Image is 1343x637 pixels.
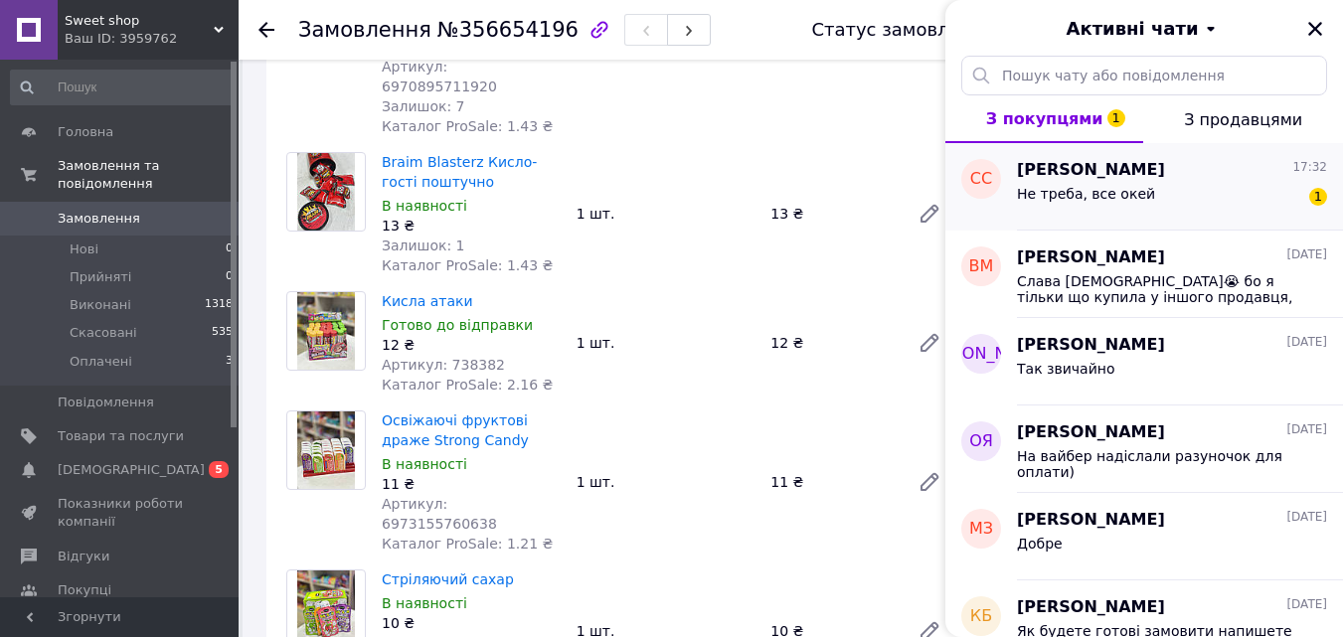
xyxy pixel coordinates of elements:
span: Артикул: 6973155760638 [382,496,497,532]
span: [DATE] [1286,509,1327,526]
span: Sweet shop [65,12,214,30]
img: Кисла атаки [297,292,356,370]
span: Каталог ProSale: 2.16 ₴ [382,377,553,393]
span: [PERSON_NAME] [1017,421,1165,444]
span: Артикул: 738382 [382,357,505,373]
button: ОЯ[PERSON_NAME][DATE]На вайбер надіслали разуночок для оплати) [945,405,1343,493]
span: [DATE] [1286,246,1327,263]
div: 11 ₴ [382,474,561,494]
span: Відгуки [58,548,109,565]
span: Показники роботи компанії [58,495,184,531]
span: Скасовані [70,324,137,342]
div: Повернутися назад [258,20,274,40]
input: Пошук [10,70,235,105]
div: 13 ₴ [762,200,902,228]
span: Залишок: 7 [382,98,465,114]
span: [DEMOGRAPHIC_DATA] [58,461,205,479]
span: 1 [1309,188,1327,206]
span: 5 [209,461,229,478]
span: Активні чати [1066,16,1198,42]
span: Добре [1017,536,1063,552]
span: 17:32 [1292,159,1327,176]
span: №356654196 [437,18,579,42]
span: 1 [1107,109,1125,127]
span: Прийняті [70,268,131,286]
button: З продавцями [1143,95,1343,143]
span: [PERSON_NAME] [1017,334,1165,357]
span: [DATE] [1286,596,1327,613]
span: З покупцями [986,109,1103,128]
span: МЗ [969,518,993,541]
button: Закрити [1303,17,1327,41]
a: Освіжаючі фруктові драже Strong Candy [382,412,529,448]
button: Активні чати [1001,16,1287,42]
span: В наявності [382,456,467,472]
a: Стріляючий сахар [382,571,514,587]
span: Залишок: 1 [382,238,465,253]
span: Товари та послуги [58,427,184,445]
span: 535 [212,324,233,342]
img: Освіжаючі фруктові драже Strong Candy [297,411,356,489]
span: З продавцями [1184,110,1302,129]
span: ВМ [969,255,994,278]
div: 11 ₴ [762,468,902,496]
span: Замовлення [58,210,140,228]
span: [DATE] [1286,421,1327,438]
span: [PERSON_NAME] [1017,159,1165,182]
span: В наявності [382,595,467,611]
button: МЗ[PERSON_NAME][DATE]Добре [945,493,1343,580]
span: [PERSON_NAME] [1017,246,1165,269]
span: Виконані [70,296,131,314]
span: Нові [70,240,98,258]
span: Покупці [58,581,111,599]
span: Готово до відправки [382,317,533,333]
a: Редагувати [910,194,949,234]
div: Ваш ID: 3959762 [65,30,239,48]
span: [PERSON_NAME] [916,343,1048,366]
a: Редагувати [910,323,949,363]
div: 12 ₴ [382,335,561,355]
button: СС[PERSON_NAME]17:32Не треба, все окей1 [945,143,1343,231]
img: Braim Blasterz Кисло-гості поштучно [297,153,356,231]
span: [DATE] [1286,334,1327,351]
span: [PERSON_NAME] [1017,596,1165,619]
span: Так звичайно [1017,361,1115,377]
span: 0 [226,240,233,258]
span: Слава [DEMOGRAPHIC_DATA]😭 бо я тільки що купила у іншого продавця, а там саме порошок був то пішл... [1017,273,1299,305]
button: З покупцями1 [945,95,1143,143]
span: Не треба, все окей [1017,186,1155,202]
div: 10 ₴ [382,613,561,633]
div: 1 шт. [569,329,763,357]
span: 0 [226,268,233,286]
a: Редагувати [910,462,949,502]
span: Повідомлення [58,394,154,411]
a: Кисла атаки [382,293,473,309]
span: Каталог ProSale: 1.43 ₴ [382,257,553,273]
div: Статус замовлення [811,20,994,40]
span: КБ [970,605,992,628]
span: ОЯ [969,430,993,453]
div: 1 шт. [569,200,763,228]
span: [PERSON_NAME] [1017,509,1165,532]
span: Каталог ProSale: 1.21 ₴ [382,536,553,552]
span: Головна [58,123,113,141]
span: Оплачені [70,353,132,371]
div: 12 ₴ [762,329,902,357]
button: [PERSON_NAME][PERSON_NAME][DATE]Так звичайно [945,318,1343,405]
span: СС [970,168,992,191]
a: Braim Blasterz Кисло-гості поштучно [382,154,537,190]
span: Замовлення [298,18,431,42]
span: В наявності [382,198,467,214]
span: Каталог ProSale: 1.43 ₴ [382,118,553,134]
div: 1 шт. [569,468,763,496]
span: 1318 [205,296,233,314]
div: 13 ₴ [382,216,561,236]
span: На вайбер надіслали разуночок для оплати) [1017,448,1299,480]
button: ВМ[PERSON_NAME][DATE]Слава [DEMOGRAPHIC_DATA]😭 бо я тільки що купила у іншого продавця, а там сам... [945,231,1343,318]
span: Замовлення та повідомлення [58,157,239,193]
span: 3 [226,353,233,371]
input: Пошук чату або повідомлення [961,56,1327,95]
